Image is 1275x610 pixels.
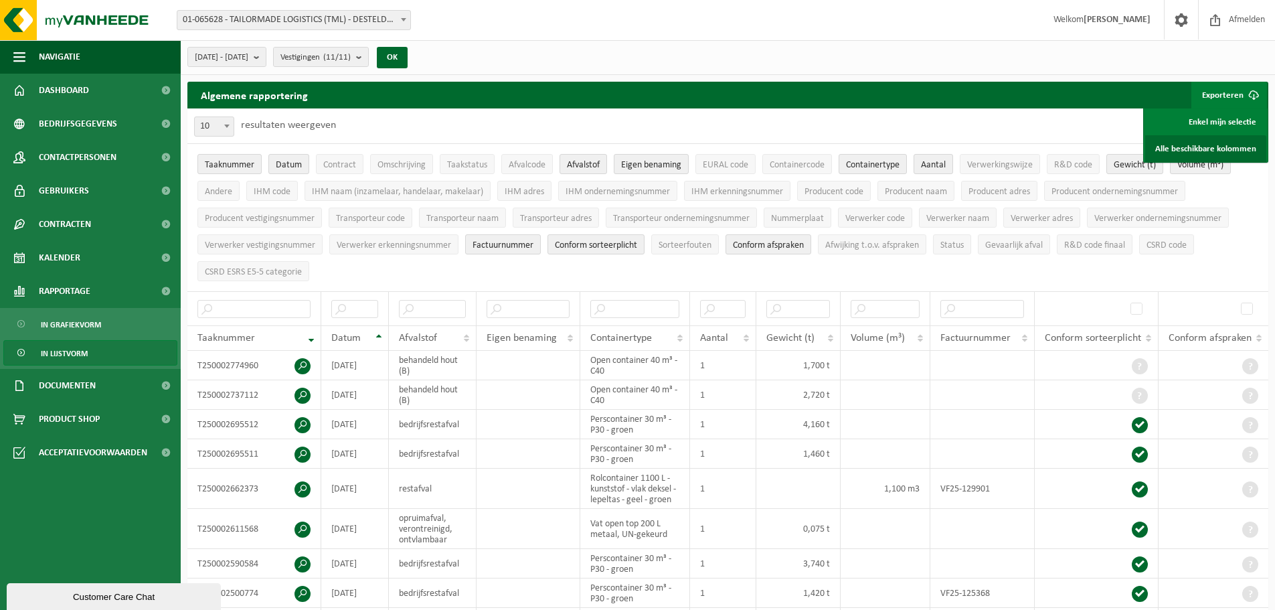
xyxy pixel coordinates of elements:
span: Afvalstof [567,160,600,170]
span: Verwerker ondernemingsnummer [1094,214,1221,224]
span: Datum [331,333,361,344]
button: TaaknummerTaaknummer: Activate to remove sorting [197,154,262,174]
td: bedrijfsrestafval [389,579,477,608]
strong: [PERSON_NAME] [1084,15,1151,25]
span: Verwerker vestigingsnummer [205,240,315,250]
span: Transporteur naam [426,214,499,224]
td: [DATE] [321,380,389,410]
span: Afvalstof [399,333,437,344]
span: R&D code finaal [1064,240,1125,250]
td: opruimafval, verontreinigd, ontvlambaar [389,509,477,549]
td: T250002695511 [187,439,321,469]
span: Verwerker erkenningsnummer [337,240,451,250]
td: Perscontainer 30 m³ - P30 - groen [580,579,690,608]
span: Taaknummer [205,160,254,170]
button: IHM adresIHM adres: Activate to sort [497,181,551,201]
count: (11/11) [323,53,351,62]
button: Producent codeProducent code: Activate to sort [797,181,871,201]
button: Eigen benamingEigen benaming: Activate to sort [614,154,689,174]
span: Aantal [921,160,946,170]
td: 1 [690,410,756,439]
td: [DATE] [321,549,389,579]
td: Vat open top 200 L metaal, UN-gekeurd [580,509,690,549]
span: Acceptatievoorwaarden [39,436,147,469]
button: Exporteren [1191,82,1267,108]
span: Conform afspraken [733,240,804,250]
span: Producent vestigingsnummer [205,214,315,224]
span: 10 [195,117,234,136]
td: Open container 40 m³ - C40 [580,351,690,380]
button: AantalAantal: Activate to sort [914,154,953,174]
span: 01-065628 - TAILORMADE LOGISTICS (TML) - DESTELDONK [177,11,410,29]
span: Afvalcode [509,160,545,170]
span: Navigatie [39,40,80,74]
button: Transporteur ondernemingsnummerTransporteur ondernemingsnummer : Activate to sort [606,208,757,228]
button: DatumDatum: Activate to sort [268,154,309,174]
span: Contracten [39,208,91,241]
span: Containertype [846,160,900,170]
button: Verwerker ondernemingsnummerVerwerker ondernemingsnummer: Activate to sort [1087,208,1229,228]
span: Verwerker naam [926,214,989,224]
button: R&D code finaalR&amp;D code finaal: Activate to sort [1057,234,1132,254]
button: Producent vestigingsnummerProducent vestigingsnummer: Activate to sort [197,208,322,228]
td: 1 [690,549,756,579]
button: [DATE] - [DATE] [187,47,266,67]
span: Rapportage [39,275,90,308]
span: Afwijking t.o.v. afspraken [825,240,919,250]
span: Dashboard [39,74,89,107]
td: 1,460 t [756,439,841,469]
button: ContractContract: Activate to sort [316,154,363,174]
a: Enkel mijn selectie [1145,108,1266,135]
span: Producent code [804,187,863,197]
button: Producent adresProducent adres: Activate to sort [961,181,1037,201]
button: OK [377,47,408,68]
span: Contactpersonen [39,141,116,174]
span: IHM naam (inzamelaar, handelaar, makelaar) [312,187,483,197]
span: IHM code [254,187,290,197]
td: 4,160 t [756,410,841,439]
button: R&D codeR&amp;D code: Activate to sort [1047,154,1100,174]
td: Perscontainer 30 m³ - P30 - groen [580,410,690,439]
span: Producent adres [968,187,1030,197]
button: AfvalcodeAfvalcode: Activate to sort [501,154,553,174]
button: Afwijking t.o.v. afsprakenAfwijking t.o.v. afspraken: Activate to sort [818,234,926,254]
button: CSRD ESRS E5-5 categorieCSRD ESRS E5-5 categorie: Activate to sort [197,261,309,281]
td: bedrijfsrestafval [389,410,477,439]
span: EURAL code [703,160,748,170]
span: 01-065628 - TAILORMADE LOGISTICS (TML) - DESTELDONK [177,10,411,30]
span: Datum [276,160,302,170]
span: Eigen benaming [487,333,557,344]
span: Containercode [770,160,825,170]
span: Taaknummer [197,333,255,344]
span: IHM ondernemingsnummer [566,187,670,197]
button: IHM erkenningsnummerIHM erkenningsnummer: Activate to sort [684,181,790,201]
td: 1 [690,351,756,380]
span: Product Shop [39,402,100,436]
td: 1,700 t [756,351,841,380]
td: T250002590584 [187,549,321,579]
span: Omschrijving [377,160,426,170]
span: Transporteur adres [520,214,592,224]
button: AndereAndere: Activate to sort [197,181,240,201]
span: IHM adres [505,187,544,197]
button: AfvalstofAfvalstof: Activate to sort [560,154,607,174]
span: In grafiekvorm [41,312,101,337]
td: [DATE] [321,439,389,469]
span: Factuurnummer [473,240,533,250]
button: ContainertypeContainertype: Activate to sort [839,154,907,174]
button: CSRD codeCSRD code: Activate to sort [1139,234,1194,254]
td: VF25-125368 [930,579,1034,608]
button: Producent ondernemingsnummerProducent ondernemingsnummer: Activate to sort [1044,181,1185,201]
button: IHM ondernemingsnummerIHM ondernemingsnummer: Activate to sort [558,181,677,201]
span: Conform sorteerplicht [555,240,637,250]
td: VF25-129901 [930,469,1034,509]
td: [DATE] [321,351,389,380]
span: Factuurnummer [940,333,1011,344]
td: 1 [690,579,756,608]
span: Conform afspraken [1169,333,1252,344]
span: Transporteur ondernemingsnummer [613,214,750,224]
td: T250002695512 [187,410,321,439]
td: 1,420 t [756,579,841,608]
span: Documenten [39,369,96,402]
